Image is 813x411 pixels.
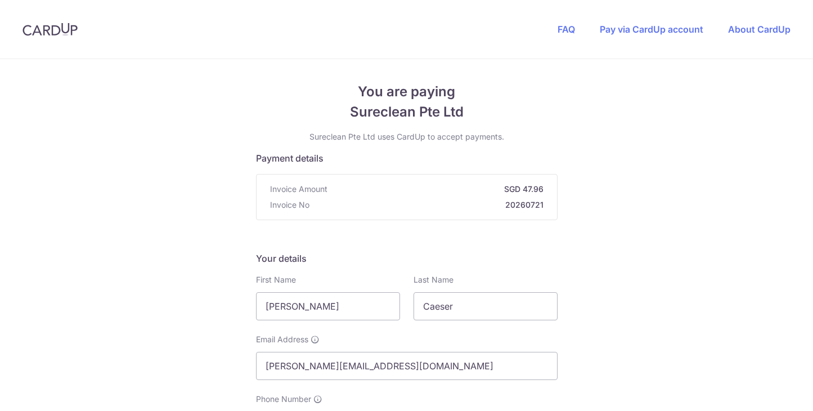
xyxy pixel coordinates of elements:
[256,394,311,405] span: Phone Number
[256,352,558,380] input: Email address
[256,252,558,265] h5: Your details
[558,24,575,35] a: FAQ
[414,274,453,285] label: Last Name
[256,334,308,345] span: Email Address
[256,274,296,285] label: First Name
[23,23,78,36] img: CardUp
[270,199,309,211] span: Invoice No
[256,102,558,122] span: Sureclean Pte Ltd
[332,184,544,195] strong: SGD 47.96
[600,24,703,35] a: Pay via CardUp account
[256,131,558,142] p: Sureclean Pte Ltd uses CardUp to accept payments.
[256,82,558,102] span: You are paying
[414,292,558,320] input: Last name
[270,184,327,195] span: Invoice Amount
[314,199,544,211] strong: 20260721
[256,151,558,165] h5: Payment details
[728,24,790,35] a: About CardUp
[256,292,400,320] input: First name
